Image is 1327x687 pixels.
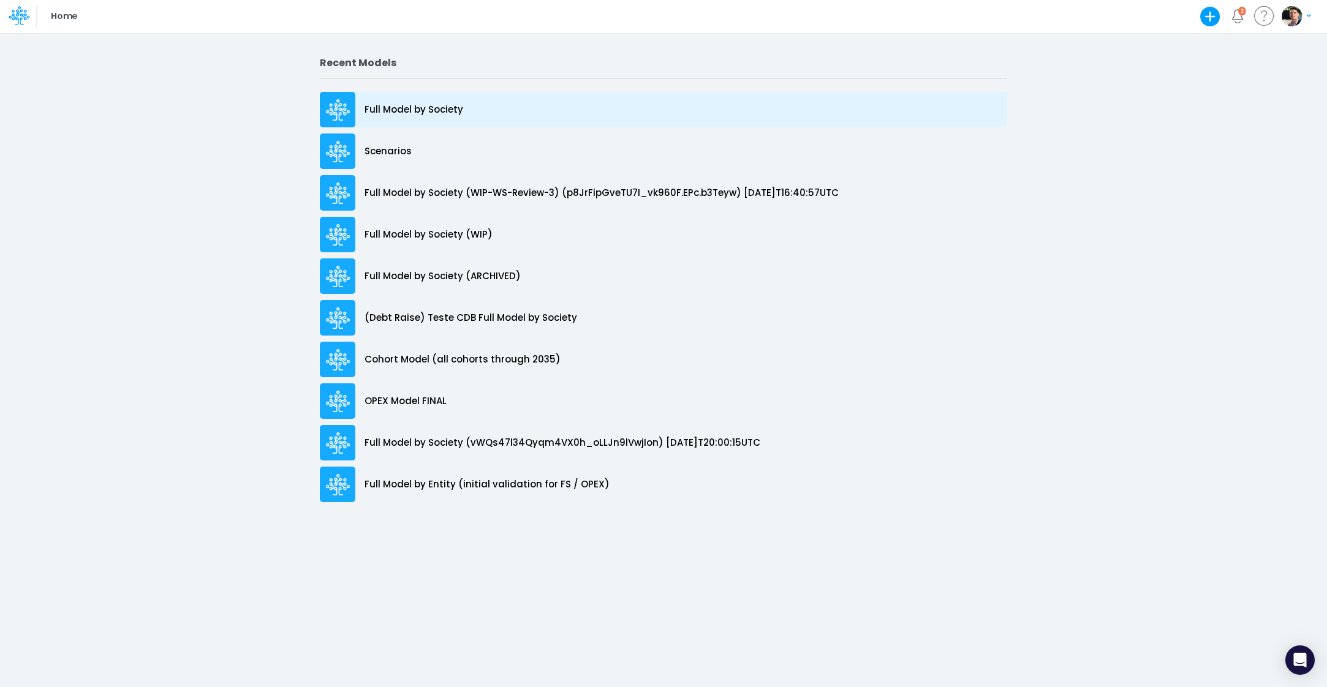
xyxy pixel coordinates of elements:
p: Full Model by Society (WIP) [365,228,493,242]
p: Cohort Model (all cohorts through 2035) [365,353,561,367]
a: (Debt Raise) Teste CDB Full Model by Society [320,297,1007,339]
a: Full Model by Society [320,89,1007,130]
p: Home [51,10,77,23]
a: Notifications [1231,9,1245,23]
a: Scenarios [320,130,1007,172]
p: Full Model by Society (WIP-WS-Review-3) (p8JrFipGveTU7I_vk960F.EPc.b3Teyw) [DATE]T16:40:57UTC [365,186,839,200]
h2: Recent Models [320,57,1007,69]
div: 2 unread items [1241,8,1244,13]
p: Full Model by Society (ARCHIVED) [365,269,521,283]
a: Cohort Model (all cohorts through 2035) [320,339,1007,380]
a: Full Model by Society (vWQs47l34Qyqm4VX0h_oLLJn9lVwjIon) [DATE]T20:00:15UTC [320,422,1007,464]
a: OPEX Model FINAL [320,380,1007,422]
p: Scenarios [365,145,412,159]
p: Full Model by Society [365,103,463,117]
a: Full Model by Society (WIP-WS-Review-3) (p8JrFipGveTU7I_vk960F.EPc.b3Teyw) [DATE]T16:40:57UTC [320,172,1007,214]
a: Full Model by Society (ARCHIVED) [320,255,1007,297]
p: (Debt Raise) Teste CDB Full Model by Society [365,311,577,325]
p: Full Model by Entity (initial validation for FS / OPEX) [365,478,610,492]
a: Full Model by Society (WIP) [320,214,1007,255]
a: Full Model by Entity (initial validation for FS / OPEX) [320,464,1007,505]
p: OPEX Model FINAL [365,394,447,408]
div: Open Intercom Messenger [1285,645,1315,675]
p: Full Model by Society (vWQs47l34Qyqm4VX0h_oLLJn9lVwjIon) [DATE]T20:00:15UTC [365,436,760,450]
